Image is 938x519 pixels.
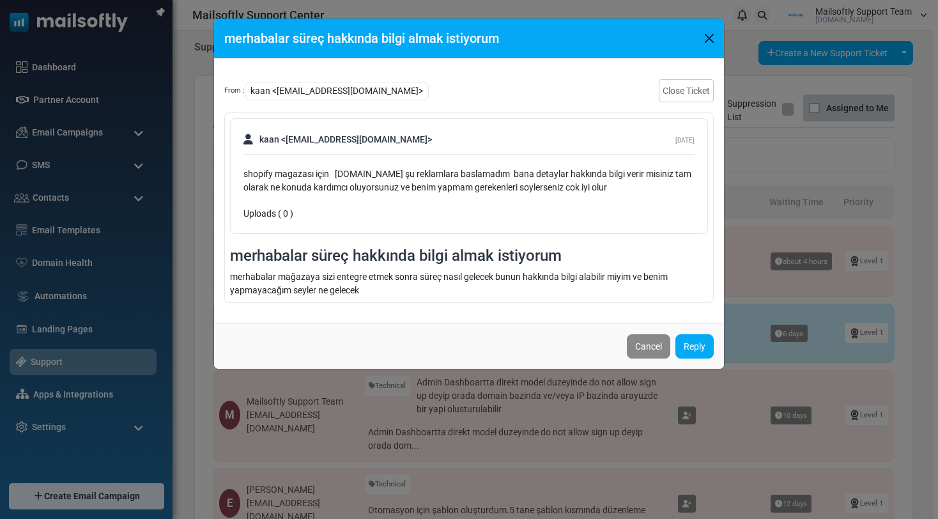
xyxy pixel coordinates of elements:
[224,29,499,48] h5: merhabalar süreç hakkında bilgi almak istiyorum
[259,133,432,146] span: kaan <[EMAIL_ADDRESS][DOMAIN_NAME]>
[243,207,695,221] div: Uploads ( 0 )
[659,79,714,102] a: Close Ticket
[627,334,670,359] button: Cancel
[230,270,708,297] div: merhabalar mağazaya sizi entegre etmek sonra süreç nasıl gelecek bunun hakkında bilgi alabilir mi...
[675,137,695,144] span: [DATE]
[675,334,714,359] a: Reply
[245,82,429,100] span: kaan <[EMAIL_ADDRESS][DOMAIN_NAME]>
[230,247,708,265] h4: merhabalar süreç hakkında bilgi almak istiyorum
[700,29,719,48] button: Close
[224,86,245,97] span: From :
[243,167,695,194] div: shopify magazası için [DOMAIN_NAME] şu reklamlara baslamadım bana detaylar hakkında bilgi verir m...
